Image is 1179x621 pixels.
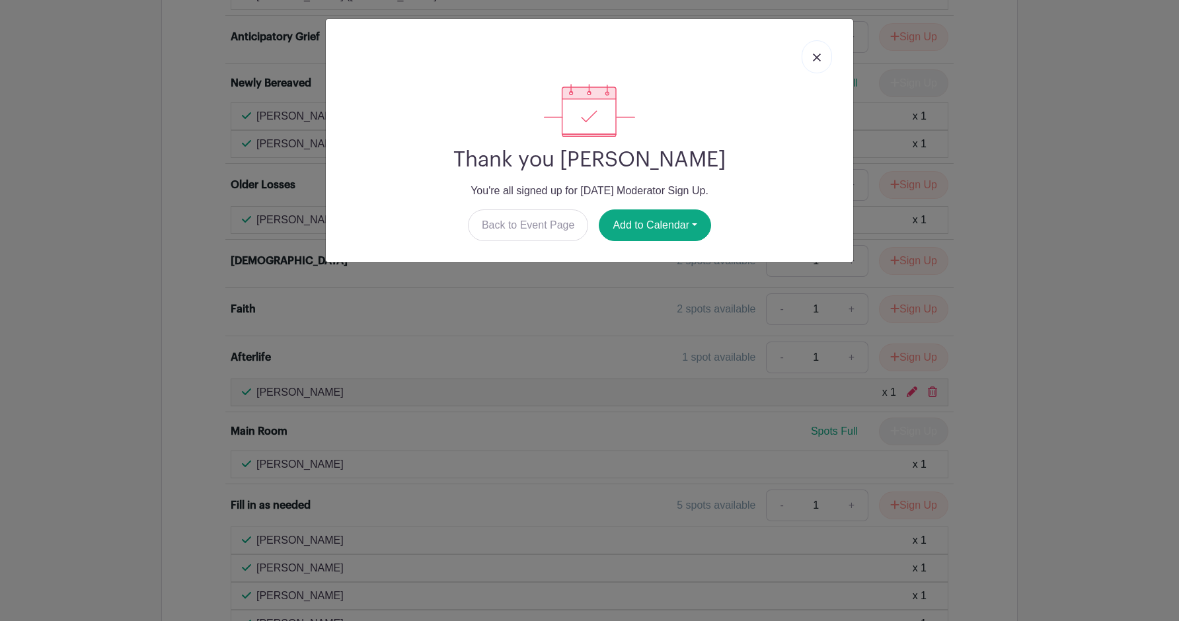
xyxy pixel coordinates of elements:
img: signup_complete-c468d5dda3e2740ee63a24cb0ba0d3ce5d8a4ecd24259e683200fb1569d990c8.svg [544,84,635,137]
h2: Thank you [PERSON_NAME] [336,147,843,172]
button: Add to Calendar [599,209,711,241]
p: You're all signed up for [DATE] Moderator Sign Up. [336,183,843,199]
a: Back to Event Page [468,209,589,241]
img: close_button-5f87c8562297e5c2d7936805f587ecaba9071eb48480494691a3f1689db116b3.svg [813,54,821,61]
